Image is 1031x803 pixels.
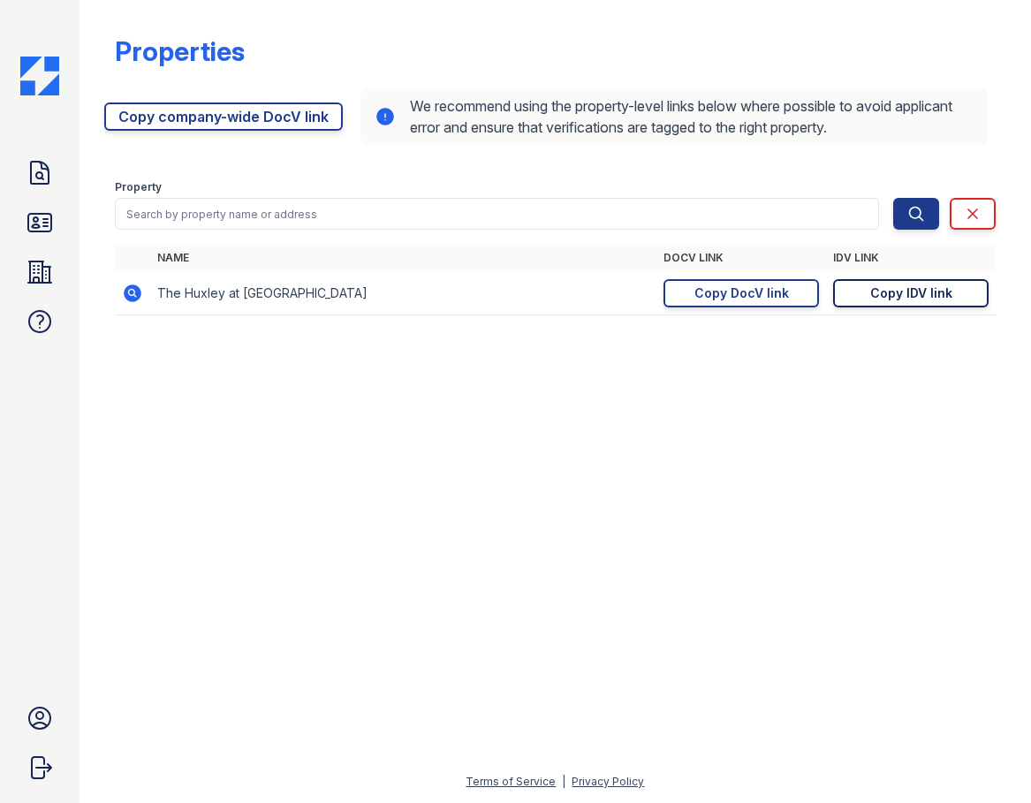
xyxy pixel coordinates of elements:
[694,284,789,302] div: Copy DocV link
[115,35,245,67] div: Properties
[150,272,656,315] td: The Huxley at [GEOGRAPHIC_DATA]
[572,775,644,788] a: Privacy Policy
[115,198,879,230] input: Search by property name or address
[466,775,556,788] a: Terms of Service
[360,88,989,145] div: We recommend using the property-level links below where possible to avoid applicant error and ens...
[826,244,996,272] th: IDV Link
[150,244,656,272] th: Name
[562,775,565,788] div: |
[833,279,989,307] a: Copy IDV link
[104,102,343,131] a: Copy company-wide DocV link
[663,279,819,307] a: Copy DocV link
[870,284,952,302] div: Copy IDV link
[115,180,162,194] label: Property
[20,57,59,95] img: CE_Icon_Blue-c292c112584629df590d857e76928e9f676e5b41ef8f769ba2f05ee15b207248.png
[656,244,826,272] th: DocV Link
